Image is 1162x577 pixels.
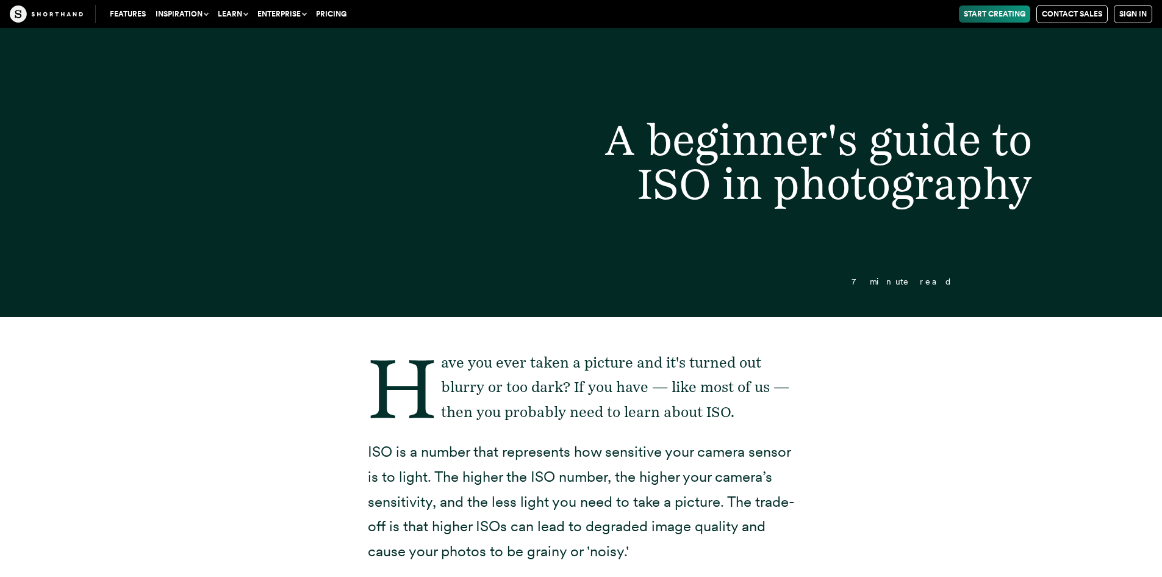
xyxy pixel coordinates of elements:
button: Inspiration [151,5,213,23]
button: Enterprise [253,5,311,23]
a: Pricing [311,5,351,23]
button: Learn [213,5,253,23]
p: Have you ever taken a picture and it's turned out blurry or too dark? If you have — like most of ... [368,350,795,425]
h1: A beginner's guide to ISO in photography [502,118,1057,205]
a: Start Creating [959,5,1030,23]
a: Contact Sales [1036,5,1108,23]
a: Sign in [1114,5,1152,23]
a: Features [105,5,151,23]
p: ISO is a number that represents how sensitive your camera sensor is to light. The higher the ISO ... [368,440,795,564]
img: The Craft [10,5,83,23]
p: 7 minute read [184,277,977,286]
